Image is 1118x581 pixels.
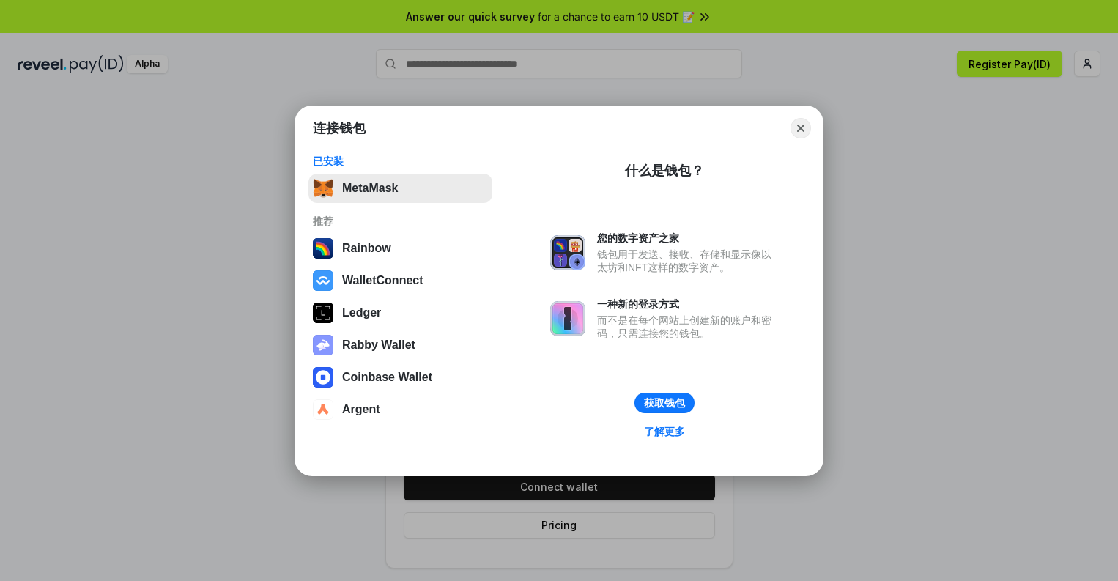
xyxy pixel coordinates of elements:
button: Close [791,118,811,138]
div: 而不是在每个网站上创建新的账户和密码，只需连接您的钱包。 [597,314,779,340]
img: svg+xml,%3Csvg%20fill%3D%22none%22%20height%3D%2233%22%20viewBox%3D%220%200%2035%2033%22%20width%... [313,178,333,199]
div: 已安装 [313,155,488,168]
div: 您的数字资产之家 [597,232,779,245]
img: svg+xml,%3Csvg%20width%3D%22120%22%20height%3D%22120%22%20viewBox%3D%220%200%20120%20120%22%20fil... [313,238,333,259]
img: svg+xml,%3Csvg%20xmlns%3D%22http%3A%2F%2Fwww.w3.org%2F2000%2Fsvg%22%20fill%3D%22none%22%20viewBox... [550,235,585,270]
div: Argent [342,403,380,416]
div: 了解更多 [644,425,685,438]
h1: 连接钱包 [313,119,366,137]
div: 什么是钱包？ [625,162,704,180]
button: Coinbase Wallet [308,363,492,392]
button: WalletConnect [308,266,492,295]
div: Rainbow [342,242,391,255]
div: Coinbase Wallet [342,371,432,384]
img: svg+xml,%3Csvg%20xmlns%3D%22http%3A%2F%2Fwww.w3.org%2F2000%2Fsvg%22%20width%3D%2228%22%20height%3... [313,303,333,323]
a: 了解更多 [635,422,694,441]
img: svg+xml,%3Csvg%20xmlns%3D%22http%3A%2F%2Fwww.w3.org%2F2000%2Fsvg%22%20fill%3D%22none%22%20viewBox... [550,301,585,336]
button: Ledger [308,298,492,327]
button: 获取钱包 [634,393,695,413]
img: svg+xml,%3Csvg%20width%3D%2228%22%20height%3D%2228%22%20viewBox%3D%220%200%2028%2028%22%20fill%3D... [313,270,333,291]
div: MetaMask [342,182,398,195]
div: 一种新的登录方式 [597,297,779,311]
button: Rabby Wallet [308,330,492,360]
div: Rabby Wallet [342,338,415,352]
div: WalletConnect [342,274,423,287]
button: MetaMask [308,174,492,203]
img: svg+xml,%3Csvg%20xmlns%3D%22http%3A%2F%2Fwww.w3.org%2F2000%2Fsvg%22%20fill%3D%22none%22%20viewBox... [313,335,333,355]
div: 钱包用于发送、接收、存储和显示像以太坊和NFT这样的数字资产。 [597,248,779,274]
img: svg+xml,%3Csvg%20width%3D%2228%22%20height%3D%2228%22%20viewBox%3D%220%200%2028%2028%22%20fill%3D... [313,367,333,388]
img: svg+xml,%3Csvg%20width%3D%2228%22%20height%3D%2228%22%20viewBox%3D%220%200%2028%2028%22%20fill%3D... [313,399,333,420]
div: 推荐 [313,215,488,228]
div: Ledger [342,306,381,319]
button: Rainbow [308,234,492,263]
button: Argent [308,395,492,424]
div: 获取钱包 [644,396,685,410]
